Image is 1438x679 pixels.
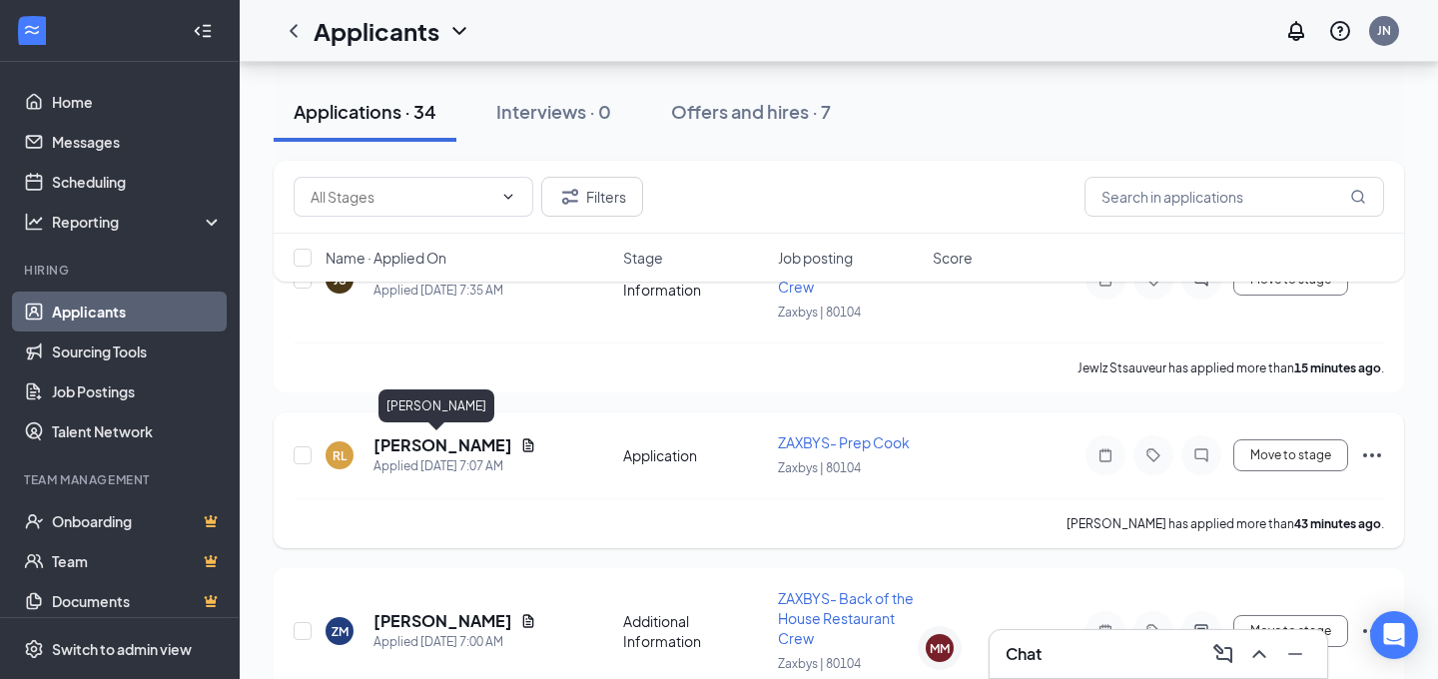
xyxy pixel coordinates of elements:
[326,248,446,268] span: Name · Applied On
[1284,19,1308,43] svg: Notifications
[447,19,471,43] svg: ChevronDown
[1233,615,1348,647] button: Move to stage
[1211,642,1235,666] svg: ComposeMessage
[1279,638,1311,670] button: Minimize
[294,99,436,124] div: Applications · 34
[52,82,223,122] a: Home
[1078,359,1384,376] p: Jewlz Stsauveur has applied more than .
[24,262,219,279] div: Hiring
[623,248,663,268] span: Stage
[778,433,910,451] span: ZAXBYS- Prep Cook
[1243,638,1275,670] button: ChevronUp
[193,21,213,41] svg: Collapse
[1093,623,1117,639] svg: Note
[930,640,950,657] div: MM
[1067,515,1384,532] p: [PERSON_NAME] has applied more than .
[778,589,914,647] span: ZAXBYS- Back of the House Restaurant Crew
[1006,643,1042,665] h3: Chat
[1283,642,1307,666] svg: Minimize
[1141,623,1165,639] svg: Tag
[520,437,536,453] svg: Document
[1093,447,1117,463] svg: Note
[1207,638,1239,670] button: ComposeMessage
[52,501,223,541] a: OnboardingCrown
[778,248,853,268] span: Job posting
[558,185,582,209] svg: Filter
[282,19,306,43] svg: ChevronLeft
[52,332,223,371] a: Sourcing Tools
[1328,19,1352,43] svg: QuestionInfo
[52,122,223,162] a: Messages
[1233,439,1348,471] button: Move to stage
[1350,189,1366,205] svg: MagnifyingGlass
[1360,619,1384,643] svg: Ellipses
[52,541,223,581] a: TeamCrown
[778,460,861,475] span: Zaxbys | 80104
[22,20,42,40] svg: WorkstreamLogo
[333,447,347,464] div: RL
[52,371,223,411] a: Job Postings
[332,623,349,640] div: ZM
[52,581,223,621] a: DocumentsCrown
[1377,22,1391,39] div: JN
[623,445,766,465] div: Application
[500,189,516,205] svg: ChevronDown
[378,389,494,422] div: [PERSON_NAME]
[1370,611,1418,659] div: Open Intercom Messenger
[52,411,223,451] a: Talent Network
[1247,642,1271,666] svg: ChevronUp
[314,14,439,48] h1: Applicants
[778,656,861,671] span: Zaxbys | 80104
[24,212,44,232] svg: Analysis
[1360,443,1384,467] svg: Ellipses
[1141,447,1165,463] svg: Tag
[778,305,861,320] span: Zaxbys | 80104
[373,632,536,652] div: Applied [DATE] 7:00 AM
[1189,447,1213,463] svg: ChatInactive
[1084,177,1384,217] input: Search in applications
[623,611,766,651] div: Additional Information
[52,212,224,232] div: Reporting
[373,434,512,456] h5: [PERSON_NAME]
[373,610,512,632] h5: [PERSON_NAME]
[24,471,219,488] div: Team Management
[52,162,223,202] a: Scheduling
[373,456,536,476] div: Applied [DATE] 7:07 AM
[1294,516,1381,531] b: 43 minutes ago
[311,186,492,208] input: All Stages
[520,613,536,629] svg: Document
[24,639,44,659] svg: Settings
[933,248,973,268] span: Score
[52,639,192,659] div: Switch to admin view
[1294,360,1381,375] b: 15 minutes ago
[1189,623,1213,639] svg: ActiveChat
[541,177,643,217] button: Filter Filters
[52,292,223,332] a: Applicants
[671,99,831,124] div: Offers and hires · 7
[496,99,611,124] div: Interviews · 0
